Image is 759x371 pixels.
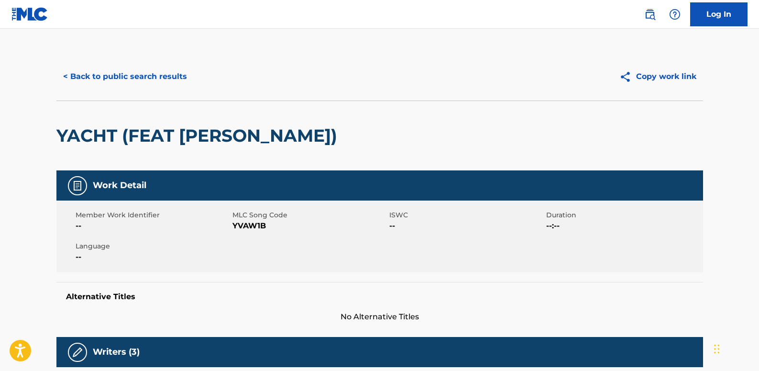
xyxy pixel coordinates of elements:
[690,2,748,26] a: Log In
[56,125,342,146] h2: YACHT (FEAT [PERSON_NAME])
[76,210,230,220] span: Member Work Identifier
[546,210,701,220] span: Duration
[66,292,693,302] h5: Alternative Titles
[714,335,720,363] div: Drag
[669,9,681,20] img: help
[76,220,230,232] span: --
[389,210,544,220] span: ISWC
[72,180,83,191] img: Work Detail
[56,65,194,89] button: < Back to public search results
[93,347,140,358] h5: Writers (3)
[232,220,387,232] span: YVAW1B
[546,220,701,232] span: --:--
[665,5,684,24] div: Help
[613,65,703,89] button: Copy work link
[76,241,230,251] span: Language
[389,220,544,232] span: --
[56,311,703,323] span: No Alternative Titles
[711,325,759,371] iframe: Chat Widget
[11,7,48,21] img: MLC Logo
[93,180,146,191] h5: Work Detail
[72,347,83,358] img: Writers
[640,5,660,24] a: Public Search
[232,210,387,220] span: MLC Song Code
[619,71,636,83] img: Copy work link
[76,251,230,263] span: --
[644,9,656,20] img: search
